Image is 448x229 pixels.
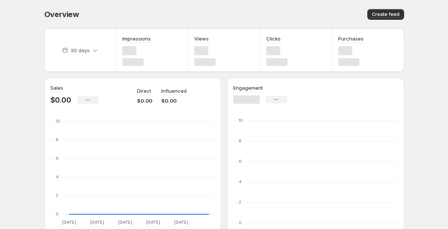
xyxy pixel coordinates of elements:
[137,87,151,95] p: Direct
[161,97,187,104] p: $0.00
[146,220,160,225] text: [DATE]
[56,118,60,124] text: 10
[70,47,90,54] p: 30 days
[62,220,76,225] text: [DATE]
[239,118,243,123] text: 10
[161,87,187,95] p: Influenced
[338,35,364,42] h3: Purchases
[266,35,281,42] h3: Clicks
[50,95,71,104] p: $0.00
[239,138,242,143] text: 8
[372,11,400,17] span: Create feed
[174,220,188,225] text: [DATE]
[90,220,104,225] text: [DATE]
[239,179,242,184] text: 4
[239,220,242,225] text: 0
[50,84,63,92] h3: Sales
[56,211,59,217] text: 0
[56,156,59,161] text: 6
[137,97,152,104] p: $0.00
[44,10,79,19] span: Overview
[118,220,132,225] text: [DATE]
[56,137,59,142] text: 8
[239,159,242,164] text: 6
[122,35,151,42] h3: Impressions
[367,9,404,20] button: Create feed
[239,199,241,205] text: 2
[233,84,263,92] h3: Engagement
[56,174,59,179] text: 4
[194,35,209,42] h3: Views
[56,193,58,198] text: 2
